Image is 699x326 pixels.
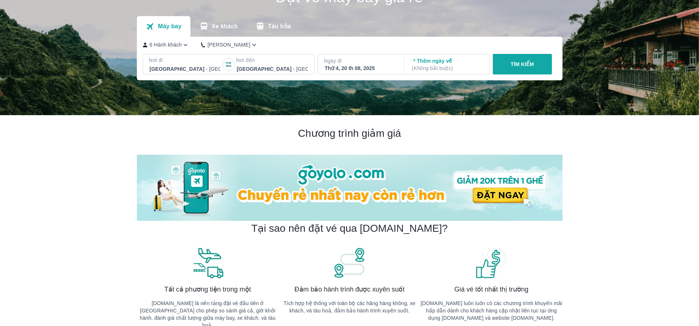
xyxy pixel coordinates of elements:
p: Nơi đi [149,56,222,64]
p: TÌM KIẾM [510,61,534,68]
p: Máy bay [158,23,181,30]
p: Tàu hỏa [268,23,291,30]
div: transportation tabs [137,16,300,37]
p: 6 Hành khách [150,41,182,48]
img: banner-home [137,155,563,221]
p: Nơi đến [236,56,309,64]
p: ( Không bắt buộc ) [412,65,483,72]
div: Thứ 4, 20 th 08, 2025 [325,65,396,72]
p: Xe khách [212,23,238,30]
img: banner [475,247,508,279]
span: Tất cả phương tiện trong một [164,285,251,294]
img: banner [333,247,366,279]
p: Tích hợp hệ thống với toàn bộ các hãng hàng không, xe khách, và tàu hoả, đảm bảo hành trình xuyên... [278,300,421,314]
p: [DOMAIN_NAME] luôn luôn có các chương trình khuyến mãi hấp dẫn dành cho khách hàng cập nhật liên ... [421,300,563,322]
h2: Chương trình giảm giá [137,127,563,140]
button: [PERSON_NAME] [201,41,258,49]
p: [PERSON_NAME] [207,41,250,48]
button: 6 Hành khách [143,41,190,49]
p: Ngày đi [324,57,397,65]
span: Giá vé tốt nhất thị trường [454,285,528,294]
img: banner [191,247,224,279]
p: Thêm ngày về [412,57,483,72]
h2: Tại sao nên đặt vé qua [DOMAIN_NAME]? [251,222,448,235]
span: Đảm bảo hành trình được xuyên suốt [295,285,405,294]
button: TÌM KIẾM [493,54,552,74]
